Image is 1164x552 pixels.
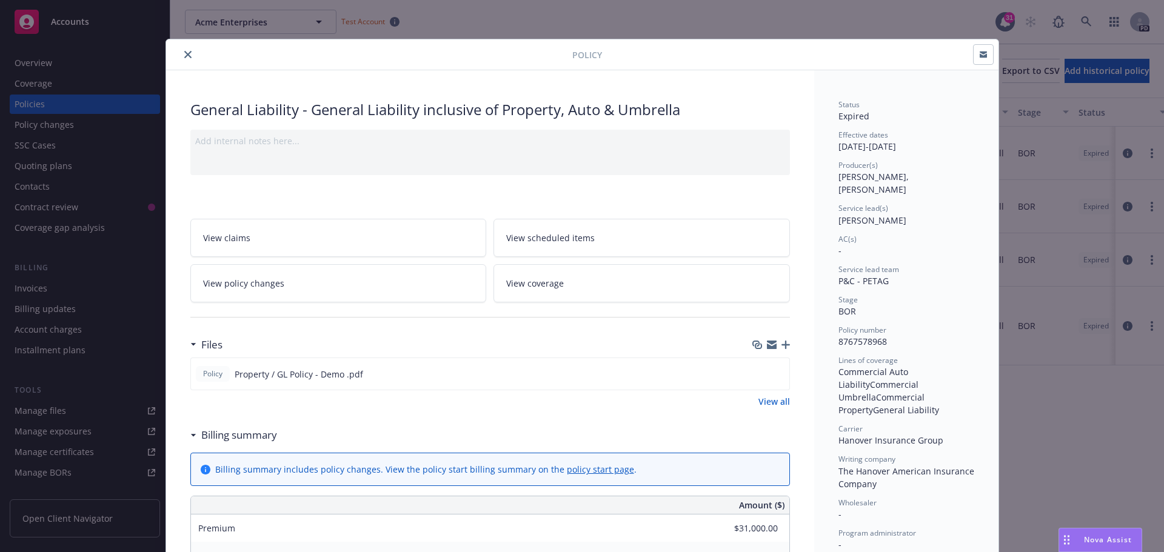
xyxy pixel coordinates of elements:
span: Commercial Umbrella [838,379,921,403]
span: Commercial Property [838,391,927,416]
span: Carrier [838,424,863,434]
span: Service lead team [838,264,899,274]
span: - [838,539,841,550]
h3: Files [201,337,222,353]
span: View claims [203,231,250,244]
span: Hanover Insurance Group [838,434,943,446]
span: General Liability [873,404,939,416]
span: View coverage [506,277,564,290]
span: - [838,508,841,520]
span: Policy [572,48,602,61]
div: General Liability - General Liability inclusive of Property, Auto & Umbrella [190,99,790,120]
div: Drag to move [1059,528,1074,551]
button: preview file [774,368,784,381]
span: Policy [201,368,225,379]
span: Service lead(s) [838,203,888,213]
h3: Billing summary [201,427,277,443]
button: Nova Assist [1059,528,1142,552]
a: View scheduled items [493,219,790,257]
span: Amount ($) [739,499,784,511]
span: Effective dates [838,130,888,140]
span: Program administrator [838,528,916,538]
span: Premium [198,522,235,534]
span: Producer(s) [838,160,878,170]
a: policy start page [567,464,634,475]
input: 0.00 [706,519,785,537]
span: View scheduled items [506,231,595,244]
span: Writing company [838,454,895,464]
span: Lines of coverage [838,355,898,365]
span: 8767578968 [838,336,887,347]
span: Commercial Auto Liability [838,366,911,390]
span: AC(s) [838,234,857,244]
button: download file [754,368,764,381]
a: View claims [190,219,487,257]
a: View all [758,395,790,408]
a: View coverage [493,264,790,302]
span: Status [838,99,860,110]
a: View policy changes [190,264,487,302]
span: Expired [838,110,869,122]
span: - [838,245,841,256]
div: Files [190,337,222,353]
button: close [181,47,195,62]
div: Billing summary includes policy changes. View the policy start billing summary on the . [215,463,637,476]
span: P&C - PETAG [838,275,889,287]
div: Add internal notes here... [195,135,785,147]
div: [DATE] - [DATE] [838,130,974,153]
span: BOR [838,305,856,317]
span: View policy changes [203,277,284,290]
span: Nova Assist [1084,534,1132,545]
span: Wholesaler [838,497,877,508]
span: Policy number [838,325,886,335]
span: Property / GL Policy - Demo .pdf [235,368,363,381]
span: [PERSON_NAME], [PERSON_NAME] [838,171,911,195]
div: Billing summary [190,427,277,443]
span: The Hanover American Insurance Company [838,465,977,490]
span: [PERSON_NAME] [838,214,906,226]
span: Stage [838,294,858,305]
